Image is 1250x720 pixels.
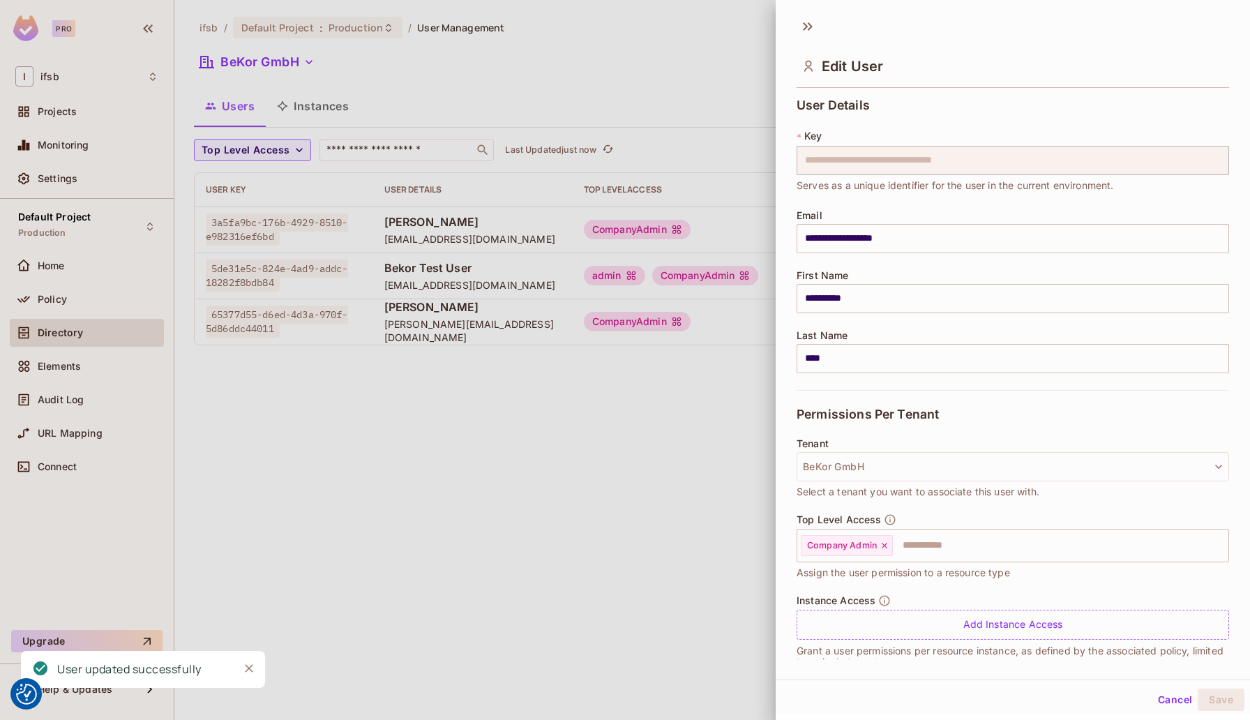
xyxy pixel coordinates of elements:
[797,484,1039,500] span: Select a tenant you want to associate this user with.
[239,658,259,679] button: Close
[797,595,875,606] span: Instance Access
[797,610,1229,640] div: Add Instance Access
[822,58,883,75] span: Edit User
[16,684,37,705] img: Revisit consent button
[1221,543,1224,546] button: Open
[801,535,893,556] div: Company Admin
[797,210,822,221] span: Email
[797,452,1229,481] button: BeKor GmbH
[16,684,37,705] button: Consent Preferences
[807,540,877,551] span: Company Admin
[797,438,829,449] span: Tenant
[797,514,881,525] span: Top Level Access
[797,645,1229,668] p: Grant a user permissions per resource instance, as defined by the associated policy, limited to a...
[797,330,848,341] span: Last Name
[797,270,849,281] span: First Name
[57,661,202,678] div: User updated successfully
[1198,689,1244,711] button: Save
[797,565,1010,580] span: Assign the user permission to a resource type
[797,407,939,421] span: Permissions Per Tenant
[797,98,870,112] span: User Details
[1152,689,1198,711] button: Cancel
[804,130,822,142] span: Key
[797,178,1114,193] span: Serves as a unique identifier for the user in the current environment.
